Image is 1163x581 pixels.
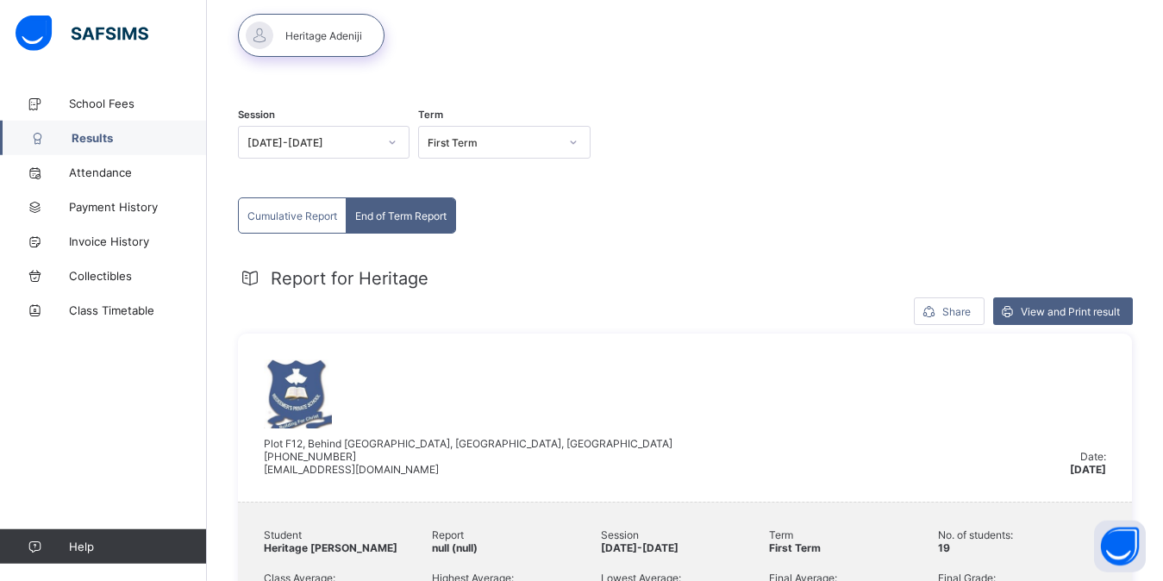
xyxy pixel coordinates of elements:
span: First Term [769,541,821,554]
span: Report [432,528,600,541]
span: Date: [1080,450,1106,463]
span: Invoice History [69,234,207,248]
img: safsims [16,16,148,52]
span: [DATE]-[DATE] [601,541,678,554]
span: Session [601,528,769,541]
span: Attendance [69,166,207,179]
span: Plot F12, Behind [GEOGRAPHIC_DATA], [GEOGRAPHIC_DATA], [GEOGRAPHIC_DATA] [PHONE_NUMBER] [EMAIL_AD... [264,437,672,476]
span: 19 [938,541,950,554]
span: School Fees [69,97,207,110]
div: First Term [428,136,558,149]
span: Term [769,528,937,541]
span: Help [69,540,206,553]
span: Share [942,305,971,318]
span: null (null) [432,541,478,554]
span: Collectibles [69,269,207,283]
span: Session [238,109,275,121]
span: Results [72,131,207,145]
span: Cumulative Report [247,209,337,222]
span: Report for Heritage [271,268,428,289]
span: View and Print result [1021,305,1120,318]
img: rpsprykaru.png [264,359,332,428]
span: Heritage [PERSON_NAME] [264,541,397,554]
span: Student [264,528,432,541]
span: [DATE] [1070,463,1106,476]
span: Term [418,109,443,121]
span: No. of students: [938,528,1106,541]
span: Payment History [69,200,207,214]
button: Open asap [1094,521,1146,572]
span: End of Term Report [355,209,447,222]
div: [DATE]-[DATE] [247,136,378,149]
span: Class Timetable [69,303,207,317]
